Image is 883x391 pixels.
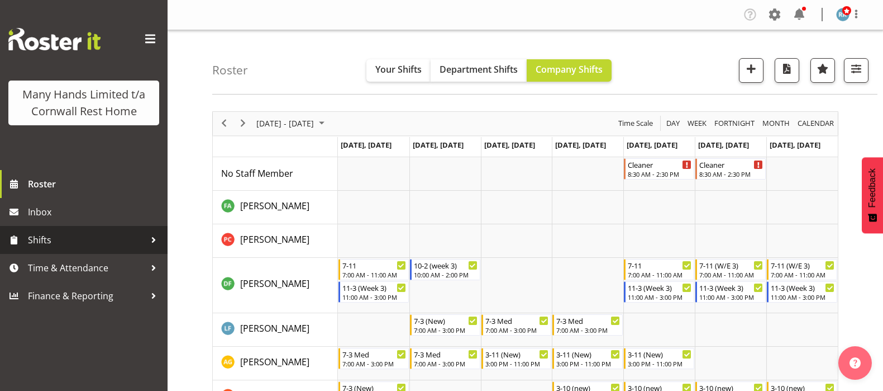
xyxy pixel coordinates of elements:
div: 7-11 (W/E 3) [771,260,834,271]
button: Month [796,116,836,130]
div: No Staff Member"s event - Cleaner Begin From Saturday, October 18, 2025 at 8:30:00 AM GMT+13:00 E... [695,158,766,180]
div: Flynn, Leeane"s event - 7-3 (New) Begin From Tuesday, October 14, 2025 at 7:00:00 AM GMT+13:00 En... [410,314,480,336]
div: Fairbrother, Deborah"s event - 11-3 (Week 3) Begin From Friday, October 17, 2025 at 11:00:00 AM G... [624,281,694,303]
button: Highlight an important date within the roster. [810,58,835,83]
a: [PERSON_NAME] [240,233,309,246]
button: Timeline Month [761,116,792,130]
button: October 2025 [255,116,330,130]
td: Galvez, Angeline resource [213,347,338,380]
button: Timeline Week [686,116,709,130]
div: 3-11 (New) [556,348,620,360]
div: 11:00 AM - 3:00 PM [342,293,406,302]
div: 11-3 (Week 3) [771,282,834,293]
div: next period [233,112,252,135]
button: Time Scale [617,116,655,130]
span: [PERSON_NAME] [240,322,309,335]
div: 7-3 Med [342,348,406,360]
div: Fairbrother, Deborah"s event - 7-11 (W/E 3) Begin From Saturday, October 18, 2025 at 7:00:00 AM G... [695,259,766,280]
div: 3-11 (New) [485,348,549,360]
img: help-xxl-2.png [849,357,861,369]
div: previous period [214,112,233,135]
span: [DATE], [DATE] [770,140,820,150]
span: [DATE], [DATE] [698,140,749,150]
div: Galvez, Angeline"s event - 7-3 Med Begin From Tuesday, October 14, 2025 at 7:00:00 AM GMT+13:00 E... [410,348,480,369]
span: Company Shifts [536,63,603,76]
div: Flynn, Leeane"s event - 7-3 Med Begin From Wednesday, October 15, 2025 at 7:00:00 AM GMT+13:00 En... [481,314,552,336]
div: 3-11 (New) [628,348,691,360]
span: [DATE], [DATE] [627,140,677,150]
button: Add a new shift [739,58,763,83]
div: Fairbrother, Deborah"s event - 7-11 Begin From Monday, October 13, 2025 at 7:00:00 AM GMT+13:00 E... [338,259,409,280]
span: Week [686,116,708,130]
span: Month [761,116,791,130]
a: [PERSON_NAME] [240,355,309,369]
div: Cleaner [699,159,763,170]
span: [PERSON_NAME] [240,233,309,246]
img: reece-rhind280.jpg [836,8,849,21]
div: Many Hands Limited t/a Cornwall Rest Home [20,86,148,120]
div: Galvez, Angeline"s event - 3-11 (New) Begin From Wednesday, October 15, 2025 at 3:00:00 PM GMT+13... [481,348,552,369]
span: Finance & Reporting [28,288,145,304]
div: 11:00 AM - 3:00 PM [771,293,834,302]
div: 7-11 (W/E 3) [699,260,763,271]
div: 7:00 AM - 3:00 PM [342,359,406,368]
a: [PERSON_NAME] [240,322,309,335]
td: Chand, Pretika resource [213,224,338,258]
h4: Roster [212,64,248,77]
div: 8:30 AM - 2:30 PM [628,169,691,178]
a: [PERSON_NAME] [240,199,309,213]
div: Galvez, Angeline"s event - 7-3 Med Begin From Monday, October 13, 2025 at 7:00:00 AM GMT+13:00 En... [338,348,409,369]
div: 11:00 AM - 3:00 PM [699,293,763,302]
img: Rosterit website logo [8,28,101,50]
div: 7:00 AM - 3:00 PM [556,326,620,335]
span: [DATE], [DATE] [341,140,392,150]
span: [DATE], [DATE] [555,140,606,150]
span: Day [665,116,681,130]
span: Your Shifts [375,63,422,76]
div: 7-3 Med [485,315,549,326]
a: [PERSON_NAME] [240,277,309,290]
td: Flynn, Leeane resource [213,313,338,347]
div: October 13 - 19, 2025 [252,112,331,135]
div: 3:00 PM - 11:00 PM [485,359,549,368]
div: 7:00 AM - 11:00 AM [628,270,691,279]
td: No Staff Member resource [213,157,338,191]
button: Fortnight [713,116,757,130]
span: Department Shifts [440,63,518,76]
div: Fairbrother, Deborah"s event - 11-3 (Week 3) Begin From Saturday, October 18, 2025 at 11:00:00 AM... [695,281,766,303]
div: 7:00 AM - 11:00 AM [342,270,406,279]
div: Fairbrother, Deborah"s event - 11-3 (Week 3) Begin From Sunday, October 19, 2025 at 11:00:00 AM G... [767,281,837,303]
span: [DATE], [DATE] [413,140,464,150]
div: 3:00 PM - 11:00 PM [556,359,620,368]
div: 7-3 (New) [414,315,478,326]
button: Download a PDF of the roster according to the set date range. [775,58,799,83]
div: 7:00 AM - 3:00 PM [414,326,478,335]
span: [PERSON_NAME] [240,277,309,290]
span: Inbox [28,204,162,220]
span: Time Scale [617,116,654,130]
span: Fortnight [713,116,756,130]
div: 11:00 AM - 3:00 PM [628,293,691,302]
div: 7-3 Med [414,348,478,360]
div: Galvez, Angeline"s event - 3-11 (New) Begin From Thursday, October 16, 2025 at 3:00:00 PM GMT+13:... [552,348,623,369]
div: 3:00 PM - 11:00 PM [628,359,691,368]
div: Fairbrother, Deborah"s event - 11-3 (Week 3) Begin From Monday, October 13, 2025 at 11:00:00 AM G... [338,281,409,303]
td: Fairbrother, Deborah resource [213,258,338,313]
div: 7-3 Med [556,315,620,326]
div: Flynn, Leeane"s event - 7-3 Med Begin From Thursday, October 16, 2025 at 7:00:00 AM GMT+13:00 End... [552,314,623,336]
div: 11-3 (Week 3) [628,282,691,293]
button: Timeline Day [665,116,682,130]
span: [DATE], [DATE] [484,140,535,150]
button: Department Shifts [431,59,527,82]
div: Cleaner [628,159,691,170]
div: Galvez, Angeline"s event - 3-11 (New) Begin From Friday, October 17, 2025 at 3:00:00 PM GMT+13:00... [624,348,694,369]
div: Fairbrother, Deborah"s event - 7-11 Begin From Friday, October 17, 2025 at 7:00:00 AM GMT+13:00 E... [624,259,694,280]
div: 10-2 (week 3) [414,260,478,271]
span: Shifts [28,232,145,248]
button: Your Shifts [366,59,431,82]
div: 7:00 AM - 11:00 AM [699,270,763,279]
span: No Staff Member [221,167,293,180]
div: 7:00 AM - 3:00 PM [485,326,549,335]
